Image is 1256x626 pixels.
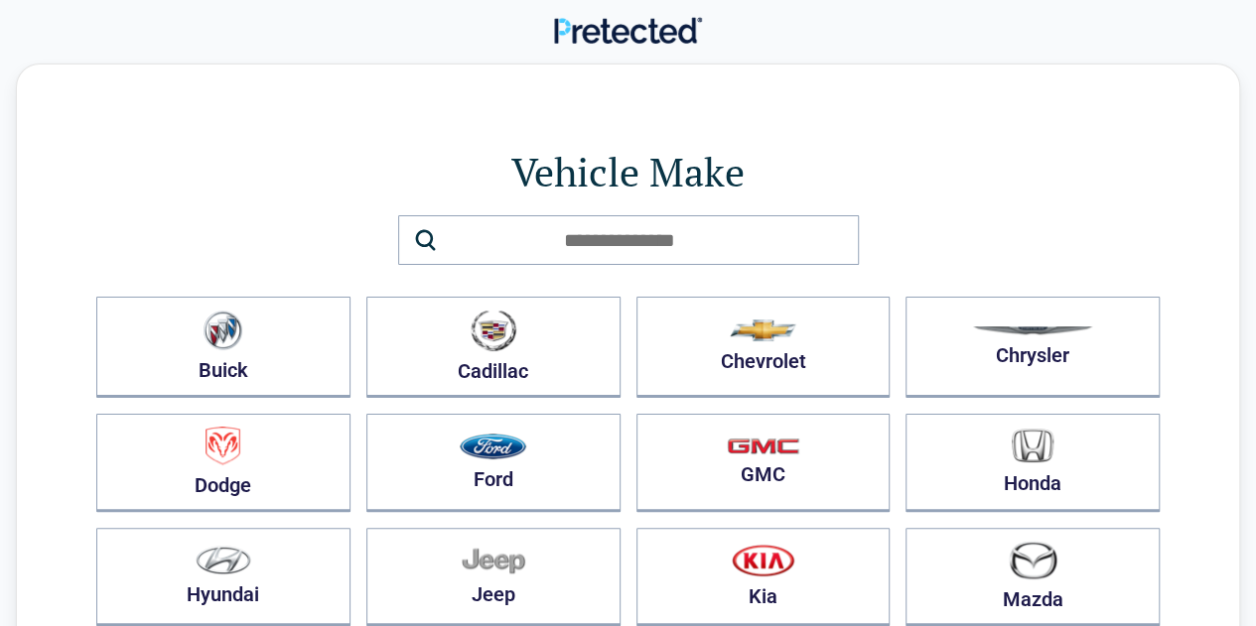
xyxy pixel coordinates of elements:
[96,297,350,398] button: Buick
[366,528,621,626] button: Jeep
[96,144,1160,199] h1: Vehicle Make
[906,528,1160,626] button: Mazda
[636,528,891,626] button: Kia
[366,297,621,398] button: Cadillac
[366,414,621,512] button: Ford
[636,297,891,398] button: Chevrolet
[96,528,350,626] button: Hyundai
[96,414,350,512] button: Dodge
[906,414,1160,512] button: Honda
[636,414,891,512] button: GMC
[906,297,1160,398] button: Chrysler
